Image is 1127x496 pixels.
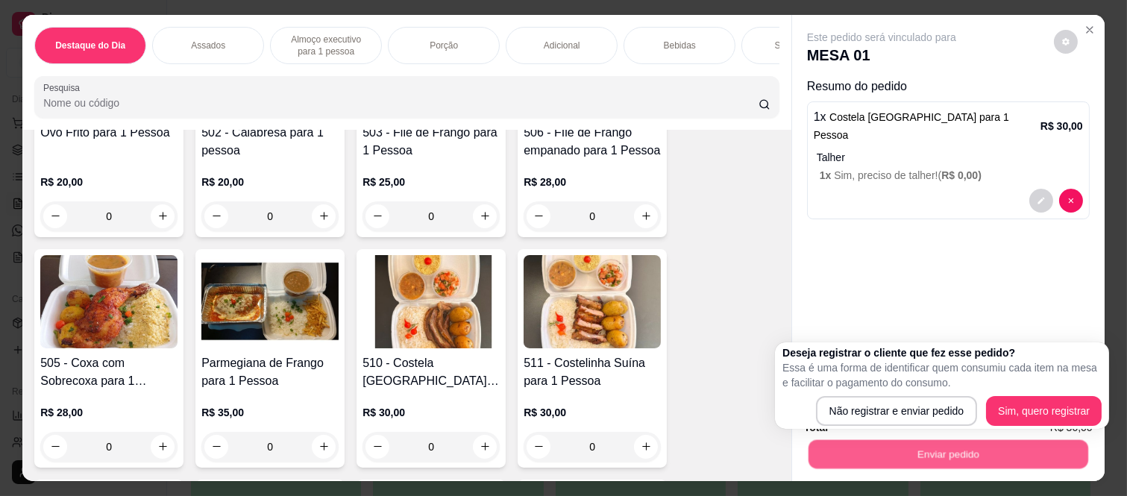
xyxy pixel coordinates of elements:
[201,354,339,390] h4: Parmegiana de Frango para 1 Pessoa
[820,169,834,181] span: 1 x
[43,95,759,110] input: Pesquisa
[1054,30,1078,54] button: decrease-product-quantity
[201,175,339,189] p: R$ 20,00
[40,124,178,142] h4: Ovo Frito para 1 Pessoa
[40,354,178,390] h4: 505 - Coxa com Sobrecoxa para 1 Pessoa
[664,40,696,51] p: Bebidas
[782,360,1102,390] p: Essa é uma forma de identificar quem consumiu cada item na mesa e facilitar o pagamento do consumo.
[43,204,67,228] button: decrease-product-quantity
[1078,18,1102,42] button: Close
[362,405,500,420] p: R$ 30,00
[524,354,661,390] h4: 511 - Costelinha Suína para 1 Pessoa
[807,30,956,45] p: Este pedido será vinculado para
[807,45,956,66] p: MESA 01
[201,124,339,160] h4: 502 - Calabresa para 1 pessoa
[816,396,978,426] button: Não registrar e enviar pedido
[524,175,661,189] p: R$ 28,00
[1040,119,1083,134] p: R$ 30,00
[430,40,458,51] p: Porção
[362,255,500,348] img: product-image
[362,124,500,160] h4: 503 - Filé de Frango para 1 Pessoa
[55,40,125,51] p: Destaque do Dia
[40,255,178,348] img: product-image
[524,405,661,420] p: R$ 30,00
[941,169,982,181] span: R$ 0,00 )
[362,354,500,390] h4: 510 - Costela [GEOGRAPHIC_DATA] para 1 Pessoa
[40,175,178,189] p: R$ 20,00
[820,168,1083,183] p: Sim, preciso de talher! (
[544,40,580,51] p: Adicional
[524,124,661,160] h4: 506 - FIlé de Frango empanado para 1 Pessoa
[814,111,1009,141] span: Costela [GEOGRAPHIC_DATA] para 1 Pessoa
[151,204,175,228] button: increase-product-quantity
[775,40,820,51] p: Sobremesa
[40,405,178,420] p: R$ 28,00
[807,78,1090,95] p: Resumo do pedido
[524,255,661,348] img: product-image
[814,108,1040,144] p: 1 x
[782,345,1102,360] h2: Deseja registrar o cliente que fez esse pedido?
[1029,189,1053,213] button: decrease-product-quantity
[817,150,1083,165] p: Talher
[283,34,369,57] p: Almoço executivo para 1 pessoa
[191,40,225,51] p: Assados
[986,396,1102,426] button: Sim, quero registrar
[362,175,500,189] p: R$ 25,00
[809,440,1088,469] button: Enviar pedido
[201,405,339,420] p: R$ 35,00
[201,255,339,348] img: product-image
[43,81,85,94] label: Pesquisa
[1059,189,1083,213] button: decrease-product-quantity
